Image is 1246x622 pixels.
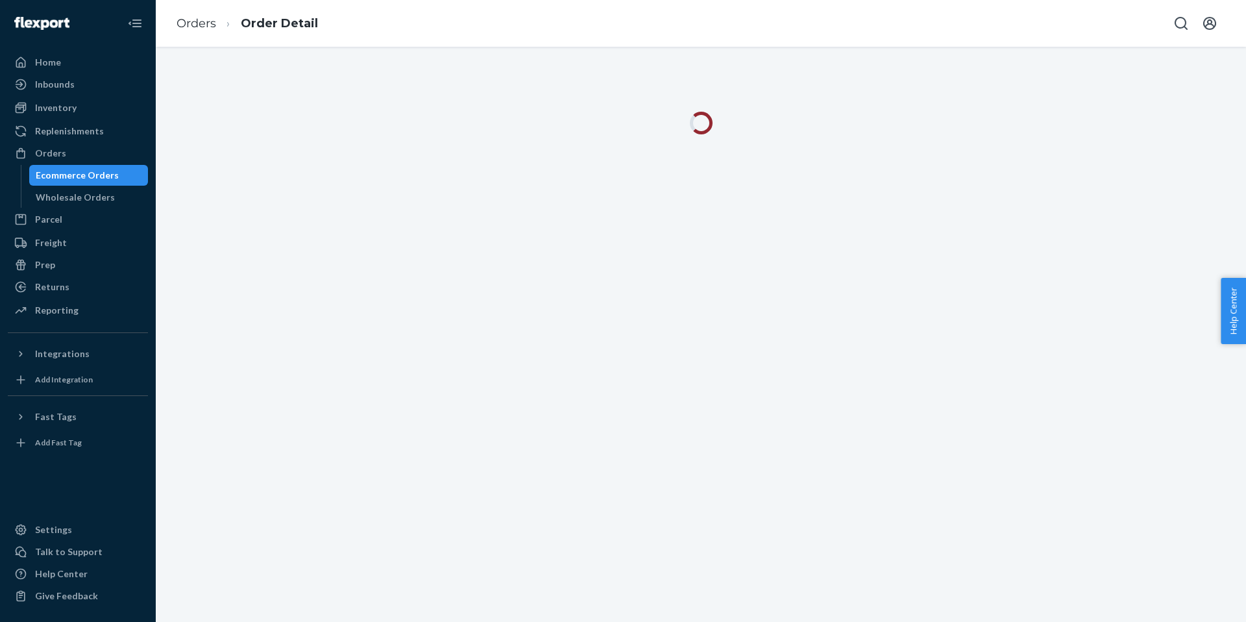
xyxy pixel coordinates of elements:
a: Reporting [8,300,148,321]
div: Replenishments [35,125,104,138]
div: Prep [35,258,55,271]
div: Give Feedback [35,590,98,603]
a: Orders [177,16,216,31]
a: Help Center [8,564,148,584]
a: Order Detail [241,16,318,31]
a: Returns [8,277,148,297]
div: Settings [35,523,72,536]
div: Fast Tags [35,410,77,423]
div: Talk to Support [35,545,103,558]
div: Reporting [35,304,79,317]
div: Freight [35,236,67,249]
a: Replenishments [8,121,148,142]
a: Parcel [8,209,148,230]
div: Add Integration [35,374,93,385]
a: Settings [8,519,148,540]
button: Fast Tags [8,406,148,427]
div: Help Center [35,567,88,580]
a: Prep [8,255,148,275]
div: Ecommerce Orders [36,169,119,182]
a: Freight [8,232,148,253]
a: Wholesale Orders [29,187,149,208]
a: Inbounds [8,74,148,95]
div: Integrations [35,347,90,360]
div: Orders [35,147,66,160]
ol: breadcrumbs [166,5,328,43]
a: Add Fast Tag [8,432,148,453]
a: Ecommerce Orders [29,165,149,186]
div: Inventory [35,101,77,114]
a: Home [8,52,148,73]
div: Wholesale Orders [36,191,115,204]
button: Close Navigation [122,10,148,36]
div: Home [35,56,61,69]
a: Orders [8,143,148,164]
button: Integrations [8,343,148,364]
div: Parcel [35,213,62,226]
a: Inventory [8,97,148,118]
div: Add Fast Tag [35,437,82,448]
a: Add Integration [8,369,148,390]
button: Open Search Box [1168,10,1194,36]
img: Flexport logo [14,17,69,30]
button: Help Center [1221,278,1246,344]
div: Inbounds [35,78,75,91]
button: Open account menu [1197,10,1223,36]
button: Give Feedback [8,586,148,606]
div: Returns [35,280,69,293]
button: Talk to Support [8,541,148,562]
